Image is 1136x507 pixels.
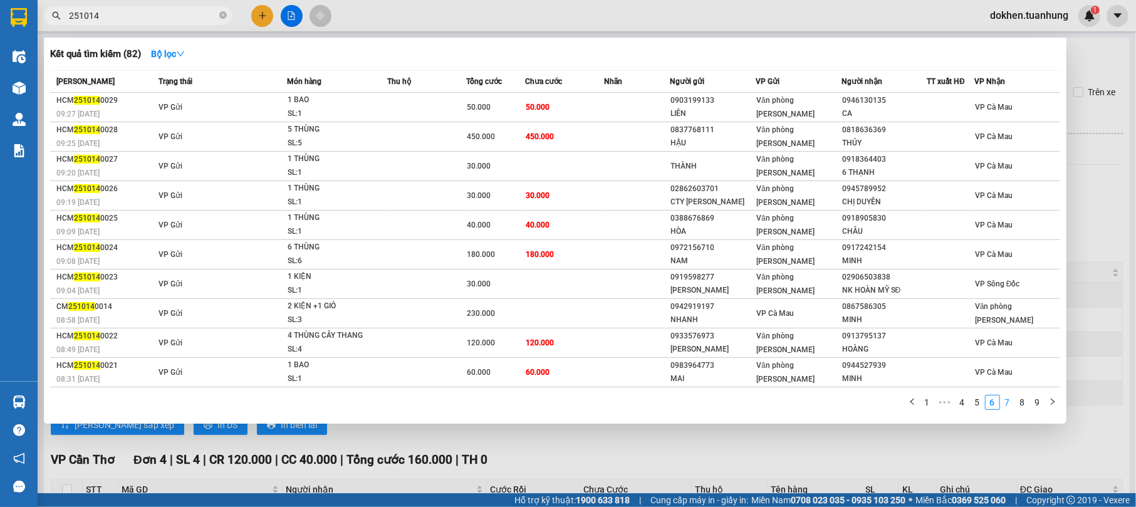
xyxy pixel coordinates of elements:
[159,77,192,86] span: Trạng thái
[956,395,969,409] a: 4
[56,330,155,343] div: HCM 0022
[151,49,185,59] strong: Bộ lọc
[288,196,382,209] div: SL: 1
[288,182,382,196] div: 1 THÙNG
[13,424,25,436] span: question-circle
[671,137,756,150] div: HẬU
[842,372,927,385] div: MINH
[975,368,1013,377] span: VP Cà Mau
[68,302,95,311] span: 251014
[13,113,26,126] img: warehouse-icon
[467,191,491,200] span: 30.000
[288,225,382,239] div: SL: 1
[756,273,815,295] span: Văn phòng [PERSON_NAME]
[159,368,182,377] span: VP Gửi
[1031,395,1045,409] a: 9
[975,280,1020,288] span: VP Sông Đốc
[74,361,100,370] span: 251014
[671,284,756,297] div: [PERSON_NAME]
[986,395,999,409] a: 6
[671,123,756,137] div: 0837768111
[467,103,491,112] span: 50.000
[50,48,141,61] h3: Kết quả tìm kiếm ( 82 )
[842,284,927,297] div: NK HOÀN MỸ SĐ
[526,368,550,377] span: 60.000
[842,300,927,313] div: 0867586305
[159,221,182,229] span: VP Gửi
[671,343,756,356] div: [PERSON_NAME]
[756,184,815,207] span: Văn phòng [PERSON_NAME]
[288,166,382,180] div: SL: 1
[74,96,100,105] span: 251014
[756,243,815,266] span: Văn phòng [PERSON_NAME]
[756,309,794,318] span: VP Cà Mau
[526,132,555,141] span: 450.000
[56,345,100,354] span: 08:49 [DATE]
[756,125,815,148] span: Văn phòng [PERSON_NAME]
[467,221,491,229] span: 40.000
[159,280,182,288] span: VP Gửi
[56,169,100,177] span: 09:20 [DATE]
[56,241,155,254] div: HCM 0024
[219,10,227,22] span: close-circle
[975,250,1013,259] span: VP Cà Mau
[13,144,26,157] img: solution-icon
[288,372,382,386] div: SL: 1
[842,94,927,107] div: 0946130135
[920,395,935,410] li: 1
[526,221,550,229] span: 40.000
[526,250,555,259] span: 180.000
[842,359,927,372] div: 0944527939
[526,191,550,200] span: 30.000
[159,162,182,170] span: VP Gửi
[56,227,100,236] span: 09:09 [DATE]
[842,330,927,343] div: 0913795137
[74,273,100,281] span: 251014
[159,338,182,347] span: VP Gửi
[288,343,382,357] div: SL: 4
[467,132,495,141] span: 450.000
[955,395,970,410] li: 4
[288,123,382,137] div: 5 THÙNG
[288,270,382,284] div: 1 KIỆN
[671,254,756,268] div: NAM
[288,211,382,225] div: 1 THÙNG
[159,309,182,318] span: VP Gửi
[920,395,934,409] a: 1
[842,254,927,268] div: MINH
[288,284,382,298] div: SL: 1
[756,361,815,384] span: Văn phòng [PERSON_NAME]
[74,243,100,252] span: 251014
[159,191,182,200] span: VP Gửi
[466,77,502,86] span: Tổng cước
[1030,395,1045,410] li: 9
[905,395,920,410] li: Previous Page
[975,338,1013,347] span: VP Cà Mau
[671,160,756,173] div: THÀNH
[842,137,927,150] div: THÚY
[288,152,382,166] div: 1 THÙNG
[288,93,382,107] div: 1 BAO
[74,332,100,340] span: 251014
[526,103,550,112] span: 50.000
[670,77,705,86] span: Người gửi
[842,343,927,356] div: HOÀNG
[842,166,927,179] div: 6 THẠNH
[288,137,382,150] div: SL: 5
[1015,395,1030,410] li: 8
[74,184,100,193] span: 251014
[176,50,185,58] span: down
[671,94,756,107] div: 0903199133
[56,198,100,207] span: 09:19 [DATE]
[159,103,182,112] span: VP Gửi
[56,77,115,86] span: [PERSON_NAME]
[985,395,1000,410] li: 6
[842,77,882,86] span: Người nhận
[842,123,927,137] div: 0818636369
[971,395,984,409] a: 5
[975,302,1033,325] span: Văn phòng [PERSON_NAME]
[467,338,495,347] span: 120.000
[671,212,756,225] div: 0388676869
[56,359,155,372] div: HCM 0021
[56,271,155,284] div: HCM 0023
